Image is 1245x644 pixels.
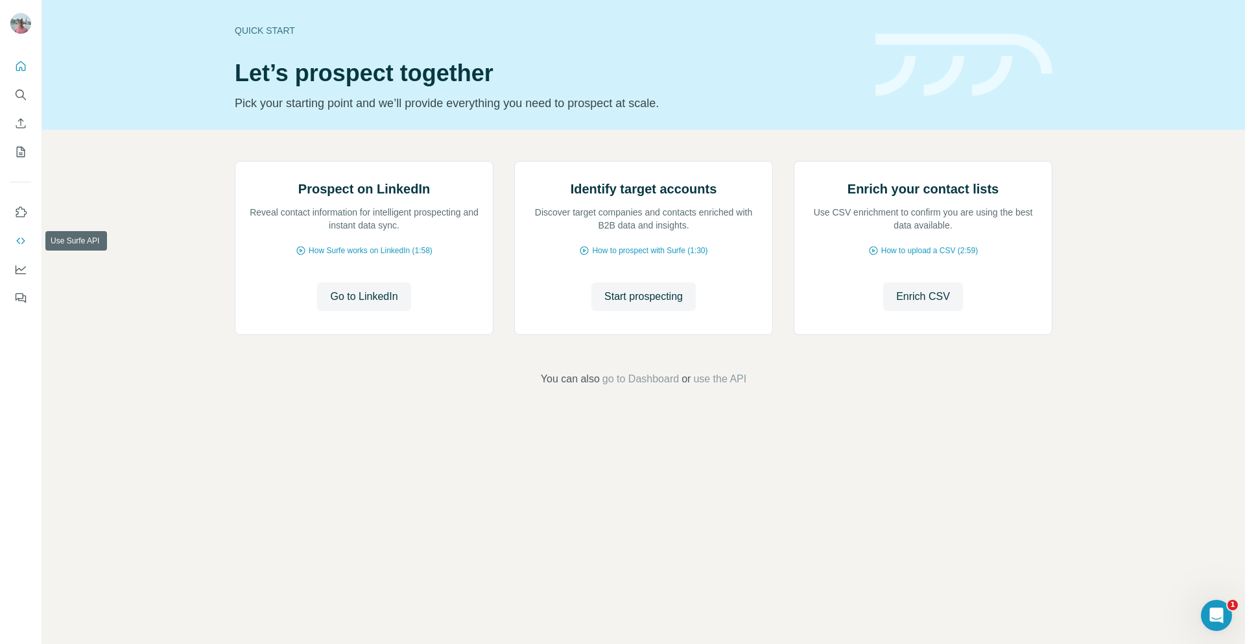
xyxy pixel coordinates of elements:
button: go to Dashboard [602,371,679,387]
button: My lists [10,140,31,164]
img: banner [875,34,1052,97]
button: Use Surfe API [10,229,31,253]
p: Use CSV enrichment to confirm you are using the best data available. [807,206,1039,232]
button: Quick start [10,55,31,78]
span: You can also [541,371,600,387]
iframe: Intercom live chat [1201,600,1232,631]
span: 1 [1227,600,1238,610]
button: Use Surfe on LinkedIn [10,201,31,224]
span: How Surfe works on LinkedIn (1:58) [309,245,433,256]
img: Avatar [10,13,31,34]
button: Search [10,83,31,106]
h2: Enrich your contact lists [848,180,999,198]
button: Enrich CSV [10,112,31,135]
h1: Let’s prospect together [235,60,860,86]
span: How to upload a CSV (2:59) [881,245,978,256]
h2: Prospect on LinkedIn [298,180,430,198]
span: Start prospecting [604,289,683,304]
div: Quick start [235,24,860,37]
button: Start prospecting [591,282,696,311]
button: Enrich CSV [883,282,963,311]
button: Feedback [10,286,31,310]
span: Go to LinkedIn [330,289,397,304]
h2: Identify target accounts [571,180,717,198]
p: Reveal contact information for intelligent prospecting and instant data sync. [248,206,480,232]
button: Dashboard [10,258,31,281]
button: use the API [693,371,746,387]
span: or [682,371,691,387]
span: How to prospect with Surfe (1:30) [592,245,707,256]
p: Discover target companies and contacts enriched with B2B data and insights. [528,206,759,232]
span: Enrich CSV [896,289,950,304]
button: Go to LinkedIn [317,282,410,311]
p: Pick your starting point and we’ll provide everything you need to prospect at scale. [235,94,860,112]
